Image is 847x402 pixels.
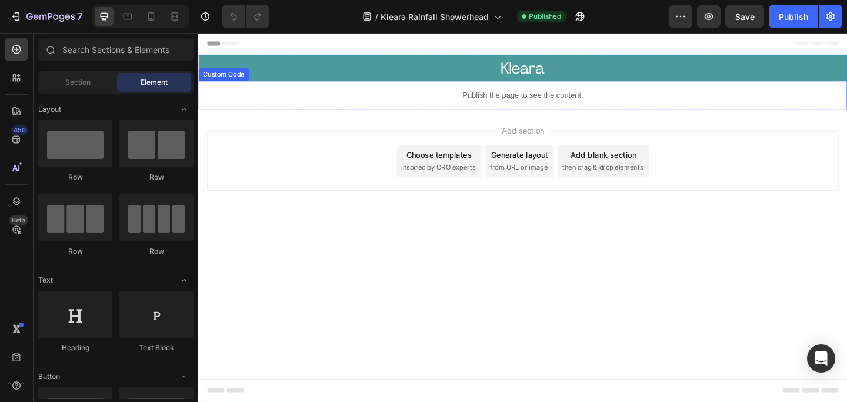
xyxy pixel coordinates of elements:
div: Add blank section [405,127,476,139]
span: from URL or image [317,141,380,152]
div: Row [38,246,112,257]
span: / [375,11,378,23]
button: Save [725,5,764,28]
span: Layout [38,104,61,115]
div: Row [119,172,194,182]
span: Button [38,371,60,382]
span: Add section [325,101,381,113]
button: 7 [5,5,88,28]
div: Undo/Redo [222,5,269,28]
div: Choose templates [226,127,298,139]
span: Toggle open [175,367,194,386]
div: Heading [38,343,112,353]
span: Element [141,77,168,88]
div: Text Block [119,343,194,353]
span: Kleara Rainfall Showerhead [381,11,489,23]
span: Toggle open [175,271,194,290]
div: Beta [9,215,28,225]
div: Generate layout [319,127,381,139]
div: Open Intercom Messenger [807,344,835,373]
button: Publish [769,5,818,28]
span: Published [529,11,561,22]
div: Row [119,246,194,257]
div: Publish [779,11,808,23]
span: Save [735,12,755,22]
div: Row [38,172,112,182]
span: Text [38,275,53,285]
span: inspired by CRO experts [221,141,301,152]
span: Section [65,77,91,88]
input: Search Sections & Elements [38,38,194,61]
iframe: Design area [198,33,847,402]
p: 7 [77,9,82,24]
span: then drag & drop elements [396,141,483,152]
div: 450 [11,125,28,135]
span: Toggle open [175,100,194,119]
